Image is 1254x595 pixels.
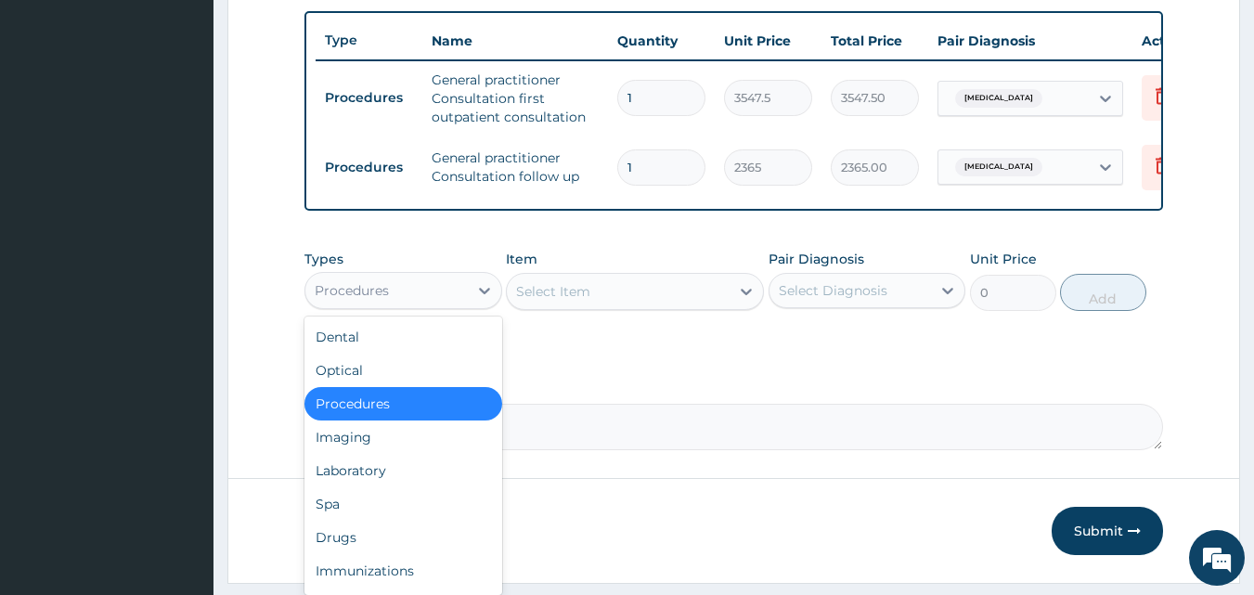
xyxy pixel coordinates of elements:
div: Minimize live chat window [304,9,349,54]
label: Pair Diagnosis [769,250,864,268]
th: Actions [1132,22,1225,59]
button: Submit [1052,507,1163,555]
td: Procedures [316,150,422,185]
textarea: Type your message and hit 'Enter' [9,397,354,462]
button: Add [1060,274,1146,311]
span: [MEDICAL_DATA] [955,158,1042,176]
div: Procedures [315,281,389,300]
div: Optical [304,354,502,387]
div: Immunizations [304,554,502,588]
img: d_794563401_company_1708531726252_794563401 [34,93,75,139]
th: Quantity [608,22,715,59]
th: Name [422,22,608,59]
th: Type [316,23,422,58]
div: Dental [304,320,502,354]
div: Chat with us now [97,104,312,128]
div: Spa [304,487,502,521]
td: General practitioner Consultation first outpatient consultation [422,61,608,136]
th: Pair Diagnosis [928,22,1132,59]
label: Item [506,250,537,268]
div: Select Item [516,282,590,301]
td: Procedures [316,81,422,115]
div: Select Diagnosis [779,281,887,300]
label: Unit Price [970,250,1037,268]
label: Types [304,252,343,267]
div: Procedures [304,387,502,420]
span: [MEDICAL_DATA] [955,89,1042,108]
span: We're online! [108,179,256,367]
label: Comment [304,378,1164,394]
div: Drugs [304,521,502,554]
div: Imaging [304,420,502,454]
div: Laboratory [304,454,502,487]
th: Total Price [821,22,928,59]
td: General practitioner Consultation follow up [422,139,608,195]
th: Unit Price [715,22,821,59]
